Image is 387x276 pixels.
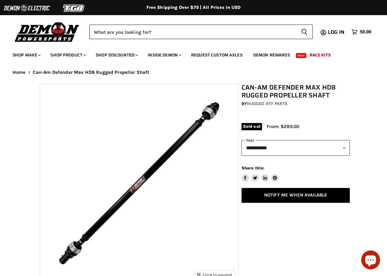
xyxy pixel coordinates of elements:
img: Demon Powersports [13,21,82,43]
img: Demon Electric Logo 2 [3,2,50,14]
img: TGB Logo 2 [50,2,98,14]
inbox-online-store-chat: Shopify online store chat [359,250,382,271]
a: Log in [325,29,348,35]
span: Can-Am Defender Max HD8 Rugged Propeller Shaft [33,70,150,75]
a: Rugged ATV Parts [247,101,287,106]
aside: Share this: [242,165,279,182]
a: Shop Product [46,49,90,62]
a: Request Custom Axles [186,49,247,62]
a: Shop Make [8,49,44,62]
a: Home [13,70,26,75]
div: by [242,100,350,107]
a: $0.00 [348,27,374,37]
span: New! [296,53,307,58]
select: year [242,140,350,156]
a: Demon Rewards [248,49,295,62]
span: Log in [328,28,344,36]
ul: Main menu [8,46,370,62]
h1: Can-Am Defender Max HD8 Rugged Propeller Shaft [242,84,350,99]
a: Shop Discounted [91,49,142,62]
span: Sold out [242,123,262,130]
a: Race Kits [305,49,335,62]
input: Search [89,25,296,39]
form: Product [89,25,313,39]
span: Share this: [242,166,264,170]
button: Search [296,25,313,39]
span: From: $289.00 [267,124,299,129]
a: Notify Me When Available [242,188,350,203]
span: $0.00 [360,29,371,35]
a: Inside Demon [143,49,185,62]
